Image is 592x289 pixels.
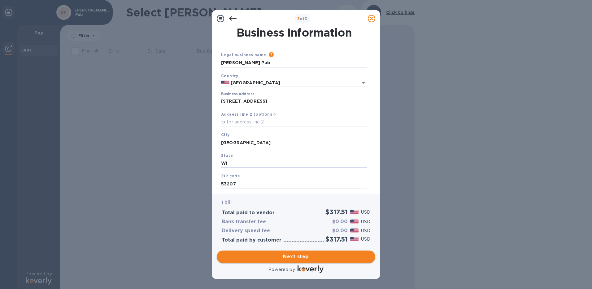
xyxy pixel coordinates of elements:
[350,237,359,241] img: USD
[222,228,270,234] h3: Delivery speed fee
[222,210,275,216] h3: Total paid to vendor
[221,112,276,117] b: Address line 2 (optional)
[297,16,307,21] b: of 3
[350,210,359,214] img: USD
[361,228,370,234] p: USD
[268,266,295,273] p: Powered by
[222,253,370,260] span: Next step
[297,16,300,21] span: 3
[332,228,348,234] h3: $0.00
[221,81,229,85] img: US
[350,229,359,233] img: USD
[221,174,240,178] b: ZIP code
[332,219,348,225] h3: $0.00
[217,251,375,263] button: Next step
[221,179,367,189] input: Enter ZIP code
[222,237,281,243] h3: Total paid by customer
[222,200,232,205] b: 1 bill
[221,138,367,147] input: Enter city
[221,73,238,78] b: Country
[221,97,367,106] input: Enter address
[229,79,350,87] input: Select country
[361,209,370,216] p: USD
[222,219,266,225] h3: Bank transfer fee
[220,26,368,39] h1: Business Information
[325,208,348,216] h2: $317.51
[298,265,324,273] img: Logo
[221,118,367,127] input: Enter address line 2
[221,58,367,68] input: Enter legal business name
[221,159,367,168] input: Enter state
[221,92,254,96] label: Business address
[361,219,370,225] p: USD
[361,236,370,242] p: USD
[359,78,368,87] button: Open
[221,52,266,57] b: Legal business name
[325,235,348,243] h2: $317.51
[221,153,233,158] b: State
[350,220,359,224] img: USD
[221,132,230,137] b: City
